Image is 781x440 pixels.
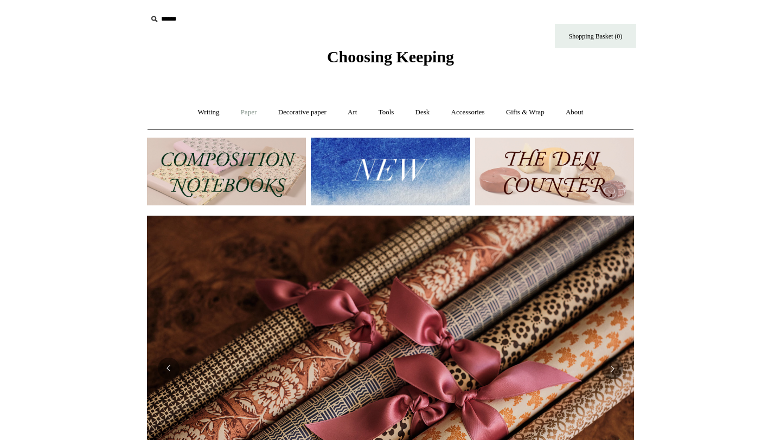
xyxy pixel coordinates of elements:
a: About [556,98,593,127]
span: Choosing Keeping [327,48,454,66]
a: Gifts & Wrap [496,98,554,127]
a: Choosing Keeping [327,56,454,64]
a: Shopping Basket (0) [555,24,636,48]
a: Tools [369,98,404,127]
a: Desk [406,98,440,127]
img: The Deli Counter [475,138,634,205]
button: Previous [158,358,180,379]
img: 202302 Composition ledgers.jpg__PID:69722ee6-fa44-49dd-a067-31375e5d54ec [147,138,306,205]
a: Paper [231,98,267,127]
a: Decorative paper [268,98,336,127]
img: New.jpg__PID:f73bdf93-380a-4a35-bcfe-7823039498e1 [311,138,470,205]
a: Accessories [441,98,495,127]
a: Writing [188,98,229,127]
button: Next [601,358,623,379]
a: Art [338,98,367,127]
